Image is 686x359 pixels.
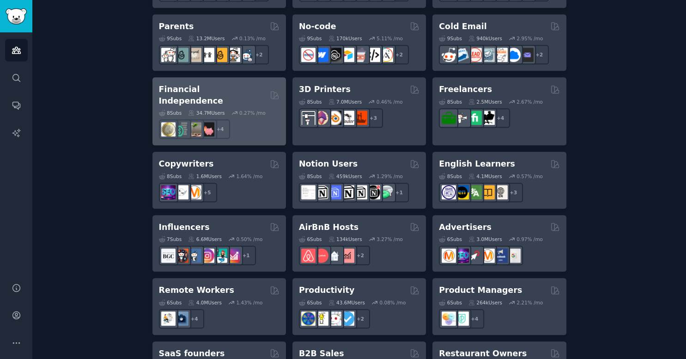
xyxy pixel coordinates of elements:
[236,173,262,179] div: 1.64 % /mo
[468,299,502,306] div: 264k Users
[161,185,176,199] img: SEO
[467,248,482,263] img: PPC
[353,185,367,199] img: AskNotion
[174,248,188,263] img: socialmedia
[226,248,240,263] img: InstagramGrowthTips
[239,35,266,42] div: 0.13 % /mo
[340,311,354,326] img: getdisciplined
[439,285,522,296] h2: Product Managers
[159,299,182,306] div: 6 Sub s
[328,299,365,306] div: 43.6M Users
[188,35,225,42] div: 13.2M Users
[299,84,351,95] h2: 3D Printers
[340,48,354,62] img: Airtable
[226,48,240,62] img: parentsofmultiples
[467,185,482,199] img: language_exchange
[301,248,316,263] img: airbnb_hosts
[442,311,456,326] img: ProductManagement
[376,173,403,179] div: 1.29 % /mo
[516,299,543,306] div: 2.21 % /mo
[439,35,462,42] div: 9 Sub s
[299,21,336,32] h2: No-code
[455,185,469,199] img: EnglishLearning
[161,248,176,263] img: BeautyGuruChatter
[187,48,201,62] img: beyondthebump
[314,185,328,199] img: notioncreations
[159,84,267,106] h2: Financial Independence
[340,111,354,125] img: ender3
[299,222,358,233] h2: AirBnB Hosts
[159,35,182,42] div: 9 Sub s
[211,119,230,139] div: + 4
[299,299,322,306] div: 6 Sub s
[301,311,316,326] img: LifeProTips
[455,311,469,326] img: ProductMgmt
[455,111,469,125] img: freelance_forhire
[467,111,482,125] img: Fiverr
[236,236,262,242] div: 0.50 % /mo
[467,48,482,62] img: LeadGeneration
[301,185,316,199] img: Notiontemplates
[442,185,456,199] img: languagelearning
[327,311,341,326] img: productivity
[353,111,367,125] img: FixMyPrint
[389,45,409,64] div: + 2
[480,111,495,125] img: Freelancers
[6,8,27,25] img: GummySearch logo
[340,185,354,199] img: NotionGeeks
[188,173,222,179] div: 1.6M Users
[519,48,534,62] img: EmailOutreach
[506,48,521,62] img: B2BSaaS
[236,299,262,306] div: 1.43 % /mo
[174,311,188,326] img: work
[376,99,403,105] div: 0.46 % /mo
[159,21,194,32] h2: Parents
[187,122,201,136] img: Fire
[439,173,462,179] div: 8 Sub s
[314,311,328,326] img: lifehacks
[366,185,380,199] img: BestNotionTemplates
[465,309,484,328] div: + 4
[328,236,362,242] div: 134k Users
[516,173,543,179] div: 0.57 % /mo
[376,35,403,42] div: 5.11 % /mo
[299,285,354,296] h2: Productivity
[299,158,358,170] h2: Notion Users
[468,173,502,179] div: 4.1M Users
[353,48,367,62] img: nocodelowcode
[439,299,462,306] div: 6 Sub s
[314,111,328,125] img: 3Dmodeling
[439,84,492,95] h2: Freelancers
[455,48,469,62] img: Emailmarketing
[159,110,182,116] div: 8 Sub s
[516,35,543,42] div: 2.95 % /mo
[299,35,322,42] div: 9 Sub s
[506,248,521,263] img: googleads
[379,299,406,306] div: 0.08 % /mo
[468,35,502,42] div: 940k Users
[187,185,201,199] img: content_marketing
[188,110,225,116] div: 34.7M Users
[161,311,176,326] img: RemoteJobs
[516,99,543,105] div: 2.67 % /mo
[299,173,322,179] div: 8 Sub s
[327,248,341,263] img: rentalproperties
[439,158,515,170] h2: English Learners
[159,173,182,179] div: 8 Sub s
[200,248,214,263] img: InstagramMarketing
[493,185,508,199] img: Learn_English
[159,158,214,170] h2: Copywriters
[366,48,380,62] img: NoCodeMovement
[314,248,328,263] img: AirBnBHosts
[314,48,328,62] img: webflow
[376,236,403,242] div: 3.27 % /mo
[200,48,214,62] img: toddlers
[439,99,462,105] div: 8 Sub s
[504,183,523,202] div: + 3
[439,222,492,233] h2: Advertisers
[188,236,222,242] div: 6.6M Users
[480,185,495,199] img: LearnEnglishOnReddit
[379,48,393,62] img: Adalo
[516,236,543,242] div: 0.97 % /mo
[301,111,316,125] img: 3Dprinting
